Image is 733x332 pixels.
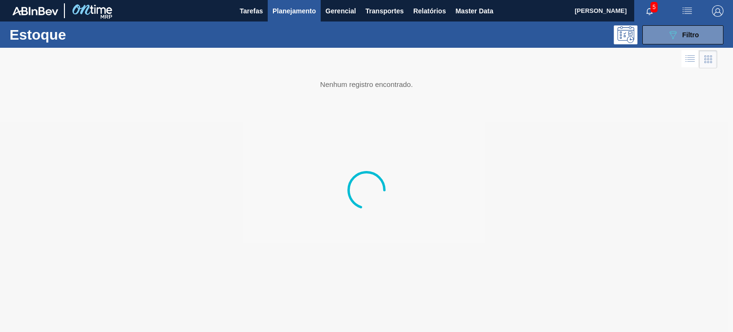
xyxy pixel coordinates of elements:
[634,4,665,18] button: Notificações
[12,7,58,15] img: TNhmsLtSVTkK8tSr43FrP2fwEKptu5GPRR3wAAAABJRU5ErkJggg==
[614,25,638,44] div: Pogramando: nenhum usuário selecionado
[642,25,723,44] button: Filtro
[10,29,147,40] h1: Estoque
[366,5,404,17] span: Transportes
[413,5,446,17] span: Relatórios
[682,31,699,39] span: Filtro
[455,5,493,17] span: Master Data
[325,5,356,17] span: Gerencial
[681,5,693,17] img: userActions
[240,5,263,17] span: Tarefas
[650,2,658,12] span: 5
[712,5,723,17] img: Logout
[272,5,316,17] span: Planejamento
